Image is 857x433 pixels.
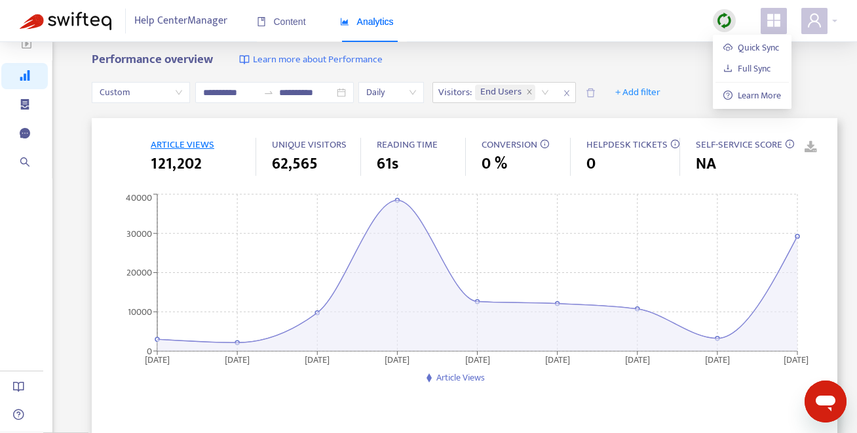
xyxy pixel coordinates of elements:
span: book [257,17,266,26]
span: Custom [100,83,182,102]
span: 0 [586,152,596,176]
button: + Add filter [605,82,670,103]
span: UNIQUE VISITORS [272,136,347,153]
span: swap-right [263,87,274,98]
iframe: Button to launch messaging window, conversation in progress [805,381,847,423]
img: sync.dc5367851b00ba804db3.png [716,12,733,29]
tspan: 30000 [126,226,152,241]
tspan: 40000 [126,190,152,205]
tspan: [DATE] [225,352,250,367]
span: + Add filter [615,85,660,100]
tspan: [DATE] [705,352,730,367]
span: appstore [766,12,782,28]
a: question-circleLearn More [723,88,781,103]
tspan: [DATE] [305,352,330,367]
tspan: 10000 [128,304,152,320]
tspan: [DATE] [385,352,409,367]
span: Visitors : [433,83,474,102]
span: Help Center Manager [134,9,227,33]
span: CONVERSION [482,136,537,153]
span: 121,202 [151,152,202,176]
a: Full Sync [723,61,771,76]
span: to [263,87,274,98]
span: NA [696,152,716,176]
span: Daily [366,83,416,102]
tspan: [DATE] [625,352,650,367]
span: user [807,12,822,28]
span: area-chart [340,17,349,26]
span: Learn more about Performance [253,52,383,68]
tspan: 20000 [126,265,152,280]
tspan: [DATE] [545,352,570,367]
span: READING TIME [377,136,438,153]
tspan: [DATE] [784,352,809,367]
tspan: 0 [147,343,152,358]
tspan: [DATE] [465,352,490,367]
span: ARTICLE VIEWS [151,136,214,153]
span: message [20,122,30,148]
span: 61s [377,152,398,176]
span: SELF-SERVICE SCORE [696,136,782,153]
b: Performance overview [92,49,213,70]
img: image-link [239,54,250,65]
span: signal [20,64,30,91]
span: HELPDESK TICKETS [586,136,668,153]
img: Swifteq [20,12,111,30]
span: container [20,93,30,119]
span: 0 % [482,152,507,176]
span: delete [586,88,596,98]
span: close [558,85,575,101]
a: Learn more about Performance [239,52,383,68]
span: Content [257,16,306,27]
span: close [526,89,533,96]
span: End Users [480,85,524,100]
span: 62,565 [272,152,318,176]
span: search [20,151,30,177]
span: Analytics [340,16,394,27]
a: Quick Sync [723,40,779,55]
span: Article Views [436,370,485,385]
tspan: [DATE] [145,352,170,367]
